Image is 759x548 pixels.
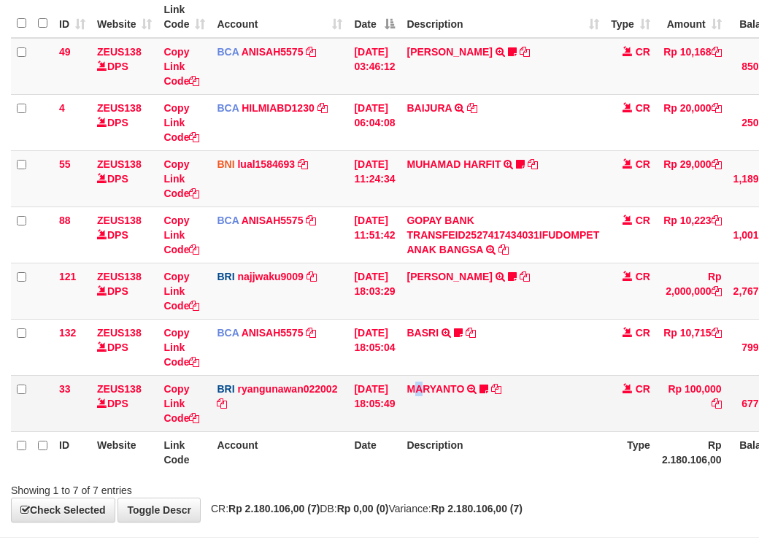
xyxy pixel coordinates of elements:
a: Copy BAIJURA to clipboard [467,102,477,114]
td: Rp 20,000 [656,94,728,150]
th: Rp 2.180.106,00 [656,431,728,473]
strong: Rp 2.180.106,00 (7) [228,503,320,514]
td: DPS [91,207,158,263]
a: Copy najjwaku9009 to clipboard [307,271,317,282]
td: [DATE] 06:04:08 [348,94,401,150]
span: CR [636,327,650,339]
a: ANISAH5575 [242,327,304,339]
a: Copy Link Code [163,327,199,368]
a: ZEUS138 [97,158,142,170]
th: Date [348,431,401,473]
td: [DATE] 18:05:49 [348,375,401,431]
span: 33 [59,383,71,395]
span: 132 [59,327,76,339]
a: MARYANTO [407,383,464,395]
td: DPS [91,38,158,95]
td: Rp 10,223 [656,207,728,263]
a: Copy Link Code [163,383,199,424]
td: [DATE] 18:05:04 [348,319,401,375]
span: CR: DB: Variance: [204,503,523,514]
a: MUHAMAD HARFIT [407,158,501,170]
a: najjwaku9009 [237,271,303,282]
th: ID [53,431,91,473]
td: [DATE] 11:24:34 [348,150,401,207]
a: Copy Rp 20,000 to clipboard [712,102,722,114]
span: CR [636,383,650,395]
span: 4 [59,102,65,114]
span: 88 [59,215,71,226]
span: BCA [217,46,239,58]
a: Copy Link Code [163,102,199,143]
span: CR [636,271,650,282]
a: Copy Link Code [163,46,199,87]
span: BRI [217,383,234,395]
a: Copy MIFTAHUL RAHMA to clipboard [520,271,530,282]
span: CR [636,215,650,226]
a: ZEUS138 [97,102,142,114]
td: DPS [91,150,158,207]
a: Copy Link Code [163,158,199,199]
a: ZEUS138 [97,383,142,395]
td: Rp 100,000 [656,375,728,431]
a: Copy Link Code [163,271,199,312]
span: 55 [59,158,71,170]
span: BCA [217,327,239,339]
span: 121 [59,271,76,282]
a: [PERSON_NAME] [407,271,492,282]
span: BCA [217,215,239,226]
a: ANISAH5575 [242,215,304,226]
th: Link Code [158,431,211,473]
a: ANISAH5575 [242,46,304,58]
td: [DATE] 18:03:29 [348,263,401,319]
span: CR [636,46,650,58]
div: Showing 1 to 7 of 7 entries [11,477,305,498]
th: Website [91,431,158,473]
a: Copy INA PAUJANAH to clipboard [520,46,530,58]
td: [DATE] 03:46:12 [348,38,401,95]
span: 49 [59,46,71,58]
a: ZEUS138 [97,46,142,58]
a: Copy Rp 10,168 to clipboard [712,46,722,58]
a: [PERSON_NAME] [407,46,492,58]
a: Copy Rp 2,000,000 to clipboard [712,285,722,297]
td: Rp 10,715 [656,319,728,375]
td: [DATE] 11:51:42 [348,207,401,263]
a: HILMIABD1230 [242,102,315,114]
a: Copy ANISAH5575 to clipboard [306,327,316,339]
a: Copy Link Code [163,215,199,255]
a: lual1584693 [237,158,295,170]
td: DPS [91,263,158,319]
a: Copy ANISAH5575 to clipboard [306,46,316,58]
a: Copy ryangunawan022002 to clipboard [217,398,227,409]
th: Description [401,431,605,473]
a: Copy Rp 100,000 to clipboard [712,398,722,409]
td: DPS [91,375,158,431]
span: BNI [217,158,234,170]
strong: Rp 0,00 (0) [337,503,389,514]
a: Copy Rp 29,000 to clipboard [712,158,722,170]
span: BRI [217,271,234,282]
a: Check Selected [11,498,115,522]
a: Copy GOPAY BANK TRANSFEID2527417434031IFUDOMPET ANAK BANGSA to clipboard [498,244,509,255]
span: CR [636,102,650,114]
a: Copy HILMIABD1230 to clipboard [317,102,328,114]
td: Rp 10,168 [656,38,728,95]
td: Rp 29,000 [656,150,728,207]
a: GOPAY BANK TRANSFEID2527417434031IFUDOMPET ANAK BANGSA [407,215,599,255]
span: BCA [217,102,239,114]
a: Copy BASRI to clipboard [466,327,476,339]
td: Rp 2,000,000 [656,263,728,319]
a: Toggle Descr [117,498,201,522]
a: ZEUS138 [97,271,142,282]
a: ZEUS138 [97,327,142,339]
a: Copy ANISAH5575 to clipboard [306,215,316,226]
a: Copy Rp 10,223 to clipboard [712,215,722,226]
a: Copy lual1584693 to clipboard [298,158,308,170]
th: Type [605,431,656,473]
th: Account [211,431,348,473]
a: BASRI [407,327,439,339]
a: BAIJURA [407,102,452,114]
td: DPS [91,94,158,150]
a: ryangunawan022002 [237,383,337,395]
a: Copy Rp 10,715 to clipboard [712,327,722,339]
